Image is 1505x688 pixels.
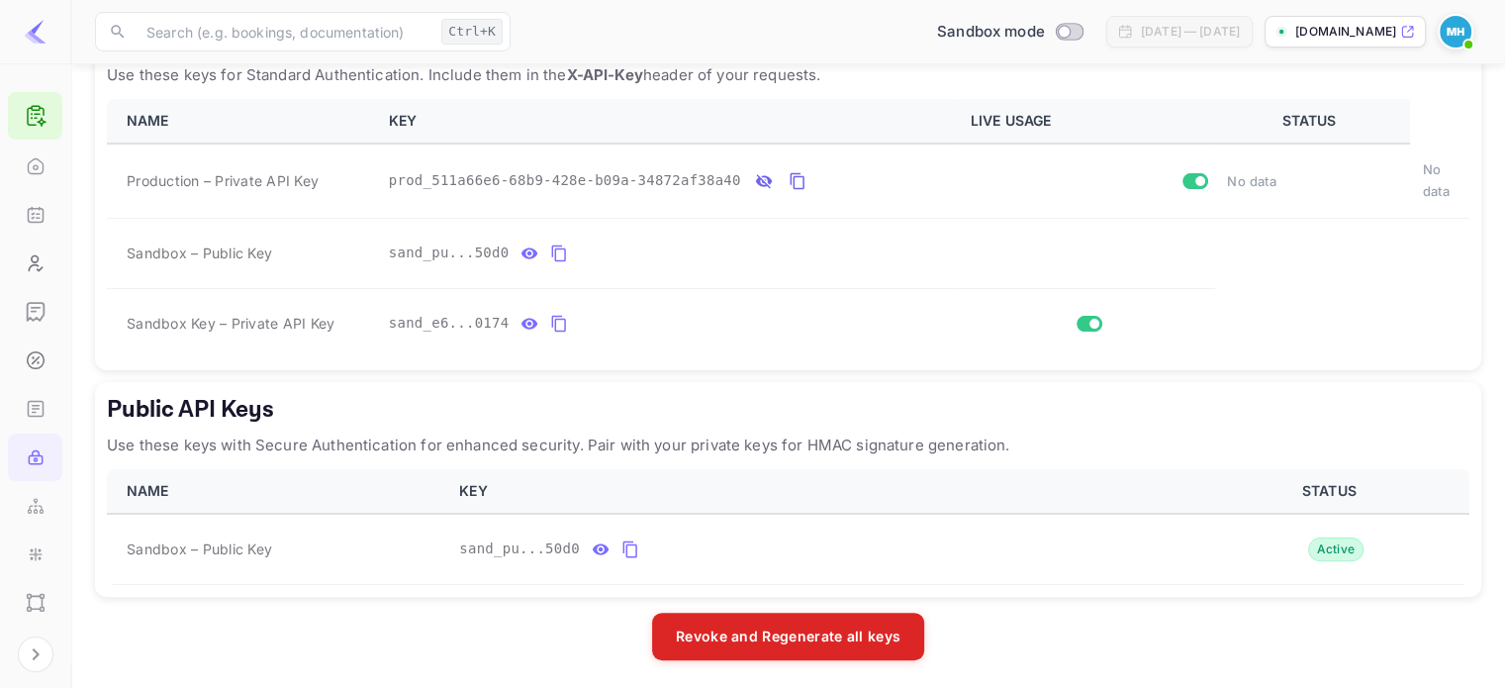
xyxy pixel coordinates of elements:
a: Performance [8,628,62,673]
span: Sandbox – Public Key [127,243,272,263]
span: sand_e6...0174 [389,313,510,334]
button: Expand navigation [18,637,53,672]
div: Ctrl+K [441,19,503,45]
span: Sandbox – Public Key [127,539,272,559]
th: KEY [447,469,1196,514]
a: UI Components [8,579,62,625]
a: Customers [8,240,62,285]
h5: Public API Keys [107,394,1469,426]
span: Production – Private API Key [127,170,319,191]
th: NAME [107,99,377,144]
span: No data [1422,161,1450,200]
p: Use these keys for Standard Authentication. Include them in the header of your requests. [107,63,1469,87]
table: private api keys table [107,99,1469,358]
th: LIVE USAGE [959,99,1215,144]
a: Home [8,143,62,188]
p: [DOMAIN_NAME] [1295,23,1396,41]
span: sand_pu...50d0 [389,243,510,263]
div: Switch to Production mode [929,21,1090,44]
img: Michael Haddad [1440,16,1471,48]
strong: X-API-Key [566,65,642,84]
th: STATUS [1215,99,1410,144]
a: API docs and SDKs [8,385,62,431]
table: public api keys table [107,469,1469,585]
th: KEY [377,99,959,144]
th: NAME [107,469,447,514]
div: Active [1308,538,1364,561]
span: Sandbox mode [937,21,1045,44]
a: Commission [8,337,62,382]
span: sand_pu...50d0 [459,539,580,559]
a: API Keys [8,434,62,479]
a: Integrations [8,531,62,576]
a: Webhooks [8,482,62,528]
span: Sandbox Key – Private API Key [127,315,334,332]
div: [DATE] — [DATE] [1141,23,1240,41]
p: Use these keys with Secure Authentication for enhanced security. Pair with your private keys for ... [107,434,1469,457]
span: prod_511a66e6-68b9-428e-b09a-34872af38a40 [389,170,741,191]
span: No data [1227,173,1276,189]
th: STATUS [1197,469,1469,514]
input: Search (e.g. bookings, documentation) [135,12,433,51]
button: Revoke and Regenerate all keys [652,613,924,660]
a: Earnings [8,288,62,334]
img: LiteAPI [24,20,47,44]
a: Bookings [8,191,62,237]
